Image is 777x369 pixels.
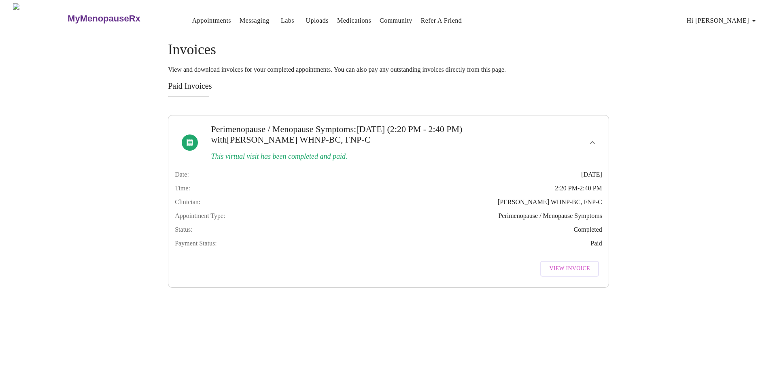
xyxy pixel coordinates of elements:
[175,185,190,192] span: Time:
[175,198,200,206] span: Clinician:
[175,240,217,247] span: Payment Status:
[281,15,294,26] a: Labs
[540,261,599,277] button: View Invoice
[590,240,602,247] span: Paid
[583,133,602,152] button: show more
[211,134,370,145] span: with [PERSON_NAME] WHNP-BC, FNP-C
[168,66,609,73] p: View and download invoices for your completed appointments. You can also pay any outstanding invo...
[418,13,465,29] button: Refer a Friend
[581,171,602,178] span: [DATE]
[168,42,609,58] h4: Invoices
[380,15,412,26] a: Community
[236,13,272,29] button: Messaging
[337,15,371,26] a: Medications
[274,13,300,29] button: Labs
[168,81,609,91] h3: Paid Invoices
[498,198,602,206] span: [PERSON_NAME] WHNP-BC, FNP-C
[211,124,523,145] h3: : [DATE] (2:20 PM - 2:40 PM)
[334,13,374,29] button: Medications
[67,4,173,33] a: MyMenopauseRx
[189,13,234,29] button: Appointments
[175,226,193,233] span: Status:
[687,15,759,26] span: Hi [PERSON_NAME]
[13,3,67,34] img: MyMenopauseRx Logo
[211,152,523,161] h3: This virtual visit has been completed and paid.
[498,212,602,220] span: Perimenopause / Menopause Symptoms
[421,15,462,26] a: Refer a Friend
[376,13,416,29] button: Community
[555,185,602,192] span: 2:20 PM - 2:40 PM
[175,171,189,178] span: Date:
[240,15,269,26] a: Messaging
[175,212,225,220] span: Appointment Type:
[302,13,332,29] button: Uploads
[68,13,140,24] h3: MyMenopauseRx
[574,226,602,233] span: Completed
[684,13,762,29] button: Hi [PERSON_NAME]
[306,15,329,26] a: Uploads
[211,124,354,134] span: Perimenopause / Menopause Symptoms
[549,264,590,274] span: View Invoice
[192,15,231,26] a: Appointments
